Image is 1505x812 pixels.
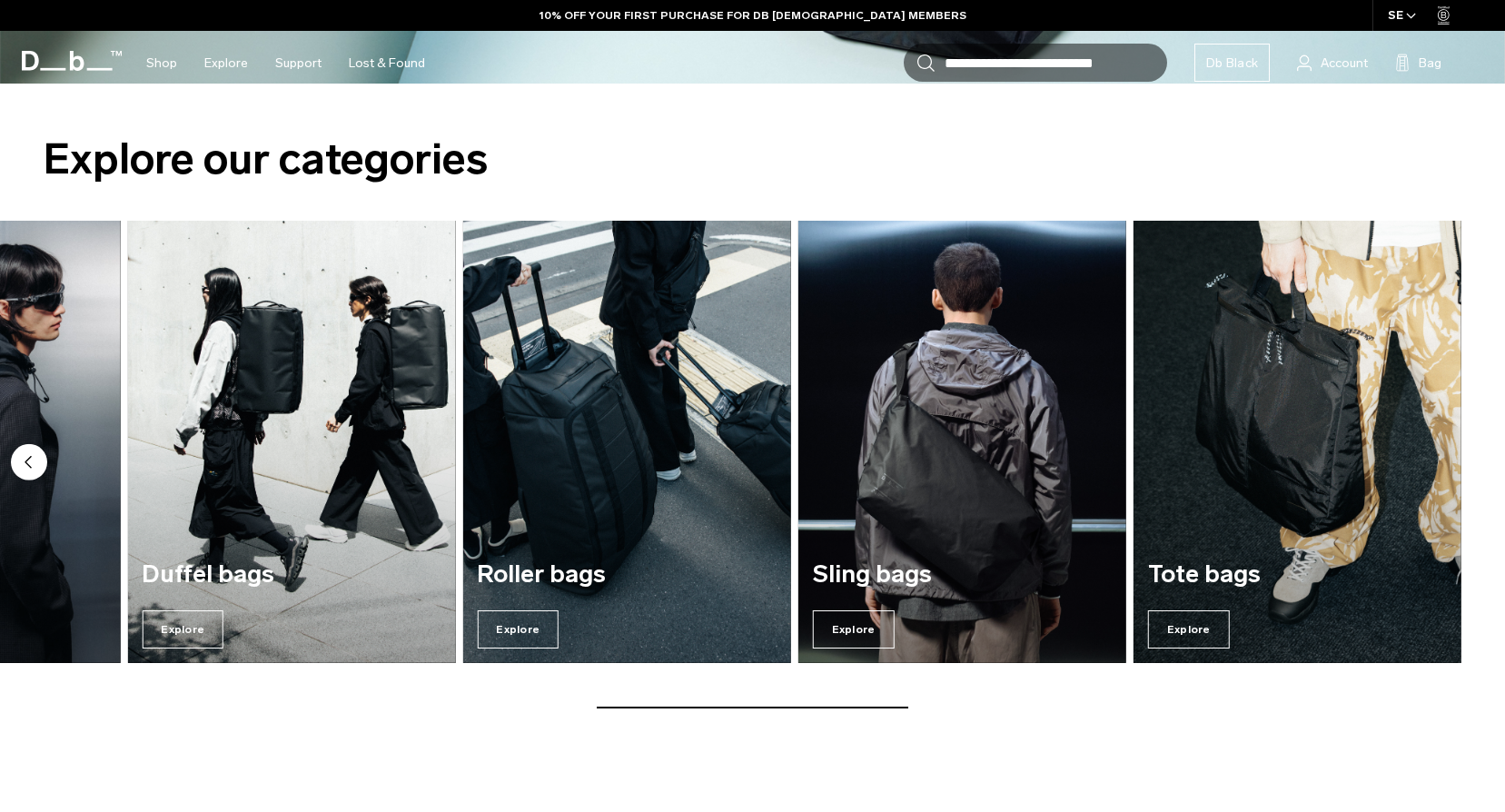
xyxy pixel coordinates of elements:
a: Support [275,31,322,95]
a: Db Black [1194,44,1270,82]
h3: Duffel bags [142,561,441,589]
div: 6 / 7 [798,221,1126,664]
span: Explore [477,610,559,649]
a: Sling bags Explore [798,221,1126,664]
h2: Explore our categories [44,127,1461,192]
h3: Roller bags [477,561,776,589]
a: Account [1297,52,1368,74]
a: Duffel bags Explore [127,221,455,664]
a: Explore [204,31,248,95]
h3: Tote bags [1148,561,1447,589]
a: Tote bags Explore [1134,221,1461,664]
div: 5 / 7 [462,221,790,664]
button: Previous slide [11,444,47,484]
span: Explore [1148,610,1230,649]
div: 7 / 7 [1134,221,1461,664]
nav: Main Navigation [133,31,439,95]
a: Shop [146,31,177,95]
span: Bag [1419,54,1441,73]
span: Explore [142,610,223,649]
div: 4 / 7 [127,221,455,664]
a: Lost & Found [349,31,425,95]
button: Bag [1395,52,1441,74]
h3: Sling bags [813,561,1112,589]
a: 10% OFF YOUR FIRST PURCHASE FOR DB [DEMOGRAPHIC_DATA] MEMBERS [540,7,966,24]
a: Roller bags Explore [462,221,790,664]
span: Explore [813,610,895,649]
span: Account [1321,54,1368,73]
